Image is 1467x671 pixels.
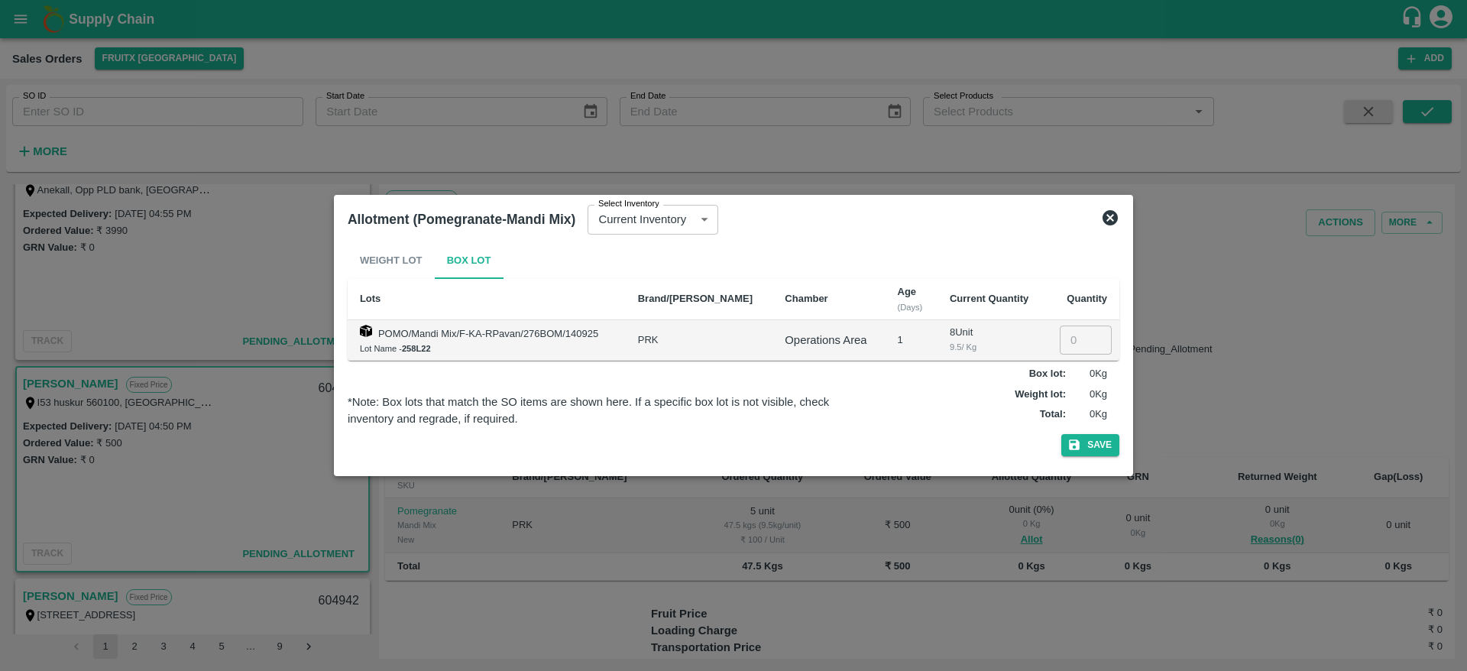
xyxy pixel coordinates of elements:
[1069,407,1107,422] p: 0 Kg
[898,286,917,297] b: Age
[1061,434,1119,456] button: Save
[898,300,925,314] div: (Days)
[402,344,431,353] b: 258L22
[1069,367,1107,381] p: 0 Kg
[1015,387,1066,402] label: Weight lot :
[626,320,773,361] td: PRK
[1029,367,1066,381] label: Box lot :
[785,332,873,348] div: Operations Area
[1069,387,1107,402] p: 0 Kg
[598,211,686,228] p: Current Inventory
[348,394,862,428] div: *Note: Box lots that match the SO items are shown here. If a specific box lot is not visible, che...
[598,198,659,210] label: Select Inventory
[938,320,1047,361] td: 8 Unit
[348,320,626,361] td: POMO/Mandi Mix/F-KA-RPavan/276BOM/140925
[1040,407,1066,422] label: Total :
[1060,326,1112,355] input: 0
[360,293,381,304] b: Lots
[360,342,614,355] div: Lot Name -
[1067,293,1107,304] b: Quantity
[435,242,504,279] button: Box Lot
[638,293,753,304] b: Brand/[PERSON_NAME]
[950,340,1035,354] div: 9.5 / Kg
[360,325,372,337] img: box
[950,293,1028,304] b: Current Quantity
[785,293,827,304] b: Chamber
[886,320,938,361] td: 1
[348,212,576,227] b: Allotment (Pomegranate-Mandi Mix)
